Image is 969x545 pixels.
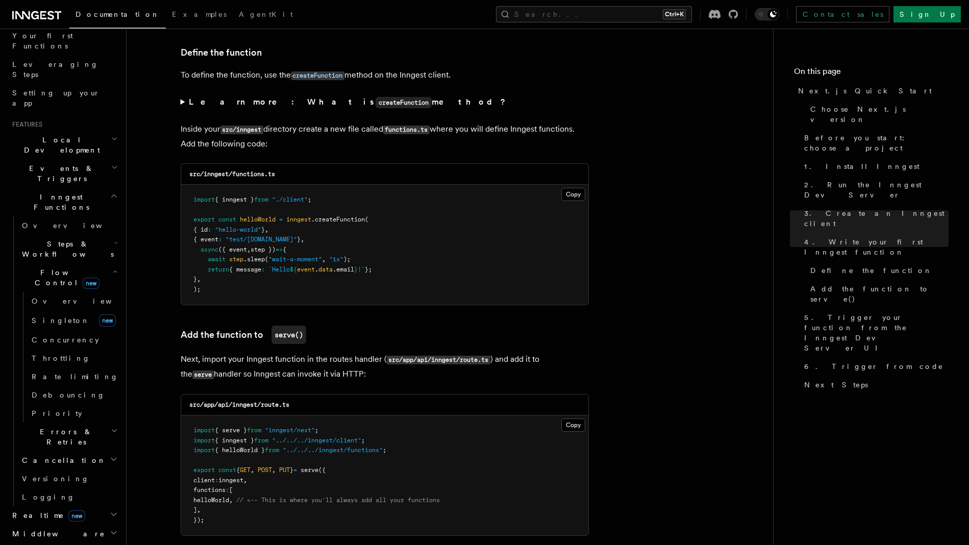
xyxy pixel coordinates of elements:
button: Toggle dark mode [755,8,779,20]
button: Middleware [8,525,120,543]
span: ); [343,256,351,263]
span: "test/[DOMAIN_NAME]" [226,236,297,243]
span: { id [193,226,208,233]
span: new [83,278,100,289]
span: Rate limiting [32,373,118,381]
span: client [193,477,215,484]
span: "../../../inngest/functions" [283,447,383,454]
span: inngest [218,477,243,484]
span: async [201,246,218,253]
span: new [99,314,116,327]
span: import [193,196,215,203]
span: Concurrency [32,336,99,344]
span: [ [229,486,233,493]
span: Your first Functions [12,32,73,50]
span: ; [308,196,311,203]
span: ; [361,437,365,444]
a: Next.js Quick Start [794,82,949,100]
span: const [218,216,236,223]
span: } [261,226,265,233]
span: step [229,256,243,263]
a: createFunction [291,70,344,80]
a: Throttling [28,349,120,367]
span: ( [265,256,268,263]
a: Next Steps [800,376,949,394]
span: // <-- This is where you'll always add all your functions [236,497,440,504]
a: Add the function toserve() [181,326,306,344]
span: import [193,437,215,444]
span: : [226,486,229,493]
span: } [290,466,293,474]
span: , [322,256,326,263]
span: , [243,477,247,484]
span: ( [365,216,368,223]
code: serve [192,370,214,379]
span: 2. Run the Inngest Dev Server [804,180,949,200]
span: .createFunction [311,216,365,223]
span: }; [365,266,372,273]
a: Contact sales [796,6,889,22]
span: Choose Next.js version [810,104,949,125]
span: PUT [279,466,290,474]
span: step }) [251,246,276,253]
span: } [354,266,358,273]
span: , [251,466,254,474]
span: 3. Create an Inngest client [804,208,949,229]
span: { inngest } [215,437,254,444]
span: ({ event [218,246,247,253]
strong: Learn more: What is method? [189,97,508,107]
span: : [261,266,265,273]
span: await [208,256,226,263]
span: Logging [22,493,75,501]
span: ${ [290,266,297,273]
span: inngest [286,216,311,223]
a: Add the function to serve() [806,280,949,308]
a: Overview [28,292,120,310]
span: : [208,226,211,233]
a: Overview [18,216,120,235]
code: serve() [271,326,306,344]
code: functions.ts [383,126,430,134]
span: `Hello [268,266,290,273]
span: functions [193,486,226,493]
span: 4. Write your first Inngest function [804,237,949,257]
p: Next, import your Inngest function in the routes handler ( ) and add it to the handler so Inngest... [181,352,589,382]
span: { serve } [215,427,247,434]
span: : [218,236,222,243]
a: Rate limiting [28,367,120,386]
span: Overview [32,297,137,305]
span: Events & Triggers [8,163,111,184]
code: createFunction [291,71,344,80]
span: { inngest } [215,196,254,203]
span: Examples [172,10,227,18]
button: Copy [561,418,585,432]
a: 5. Trigger your function from the Inngest Dev Server UI [800,308,949,357]
span: , [272,466,276,474]
button: Search...Ctrl+K [496,6,692,22]
span: Add the function to serve() [810,284,949,304]
span: , [229,497,233,504]
span: ); [193,286,201,293]
a: Define the function [806,261,949,280]
a: Choose Next.js version [806,100,949,129]
span: { [236,466,240,474]
span: Errors & Retries [18,427,111,447]
span: helloWorld [193,497,229,504]
span: }); [193,516,204,524]
span: { helloWorld } [215,447,265,454]
a: 2. Run the Inngest Dev Server [800,176,949,204]
button: Local Development [8,131,120,159]
a: Priority [28,404,120,423]
button: Cancellation [18,451,120,469]
a: Documentation [69,3,166,29]
span: , [265,226,268,233]
a: 3. Create an Inngest client [800,204,949,233]
span: .sleep [243,256,265,263]
a: Define the function [181,45,262,60]
a: Versioning [18,469,120,488]
span: ({ [318,466,326,474]
button: Inngest Functions [8,188,120,216]
span: 1. Install Inngest [804,161,920,171]
span: .email [333,266,354,273]
code: src/inngest/functions.ts [189,170,275,178]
